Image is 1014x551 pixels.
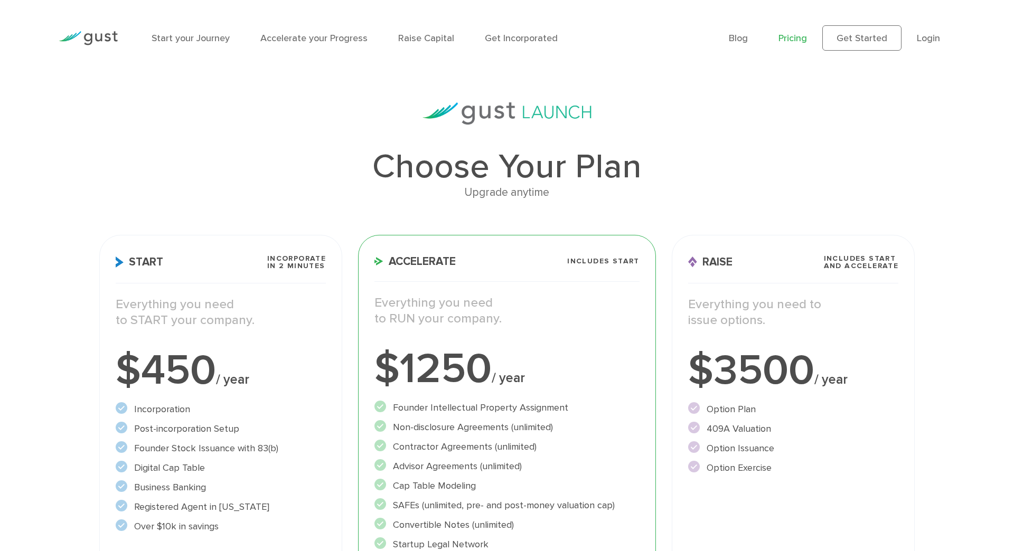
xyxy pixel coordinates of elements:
[116,461,326,475] li: Digital Cap Table
[688,297,898,328] p: Everything you need to issue options.
[59,31,118,45] img: Gust Logo
[116,297,326,328] p: Everything you need to START your company.
[267,255,326,270] span: Incorporate in 2 Minutes
[116,422,326,436] li: Post-incorporation Setup
[688,422,898,436] li: 409A Valuation
[374,518,640,532] li: Convertible Notes (unlimited)
[485,33,558,44] a: Get Incorporated
[822,25,902,51] a: Get Started
[422,102,591,125] img: gust-launch-logos.svg
[99,184,915,202] div: Upgrade anytime
[688,402,898,416] li: Option Plan
[778,33,807,44] a: Pricing
[116,441,326,455] li: Founder Stock Issuance with 83(b)
[116,256,124,268] img: Start Icon X2
[374,348,640,390] div: $1250
[374,257,383,265] img: Accelerate Icon
[260,33,368,44] a: Accelerate your Progress
[116,256,163,268] span: Start
[374,498,640,512] li: SAFEs (unlimited, pre- and post-money valuation cap)
[116,500,326,514] li: Registered Agent in [US_STATE]
[116,402,326,416] li: Incorporation
[116,519,326,534] li: Over $10k in savings
[688,256,733,268] span: Raise
[917,33,940,44] a: Login
[688,349,898,392] div: $3500
[216,372,249,387] span: / year
[814,372,848,387] span: / year
[688,256,697,268] img: Raise Icon
[492,370,525,386] span: / year
[116,349,326,392] div: $450
[116,480,326,495] li: Business Banking
[688,461,898,475] li: Option Exercise
[374,256,456,267] span: Accelerate
[152,33,230,44] a: Start your Journey
[688,441,898,455] li: Option Issuance
[374,401,640,415] li: Founder Intellectual Property Assignment
[567,258,640,265] span: Includes START
[398,33,454,44] a: Raise Capital
[99,150,915,184] h1: Choose Your Plan
[374,295,640,327] p: Everything you need to RUN your company.
[374,459,640,473] li: Advisor Agreements (unlimited)
[729,33,748,44] a: Blog
[374,440,640,454] li: Contractor Agreements (unlimited)
[374,479,640,493] li: Cap Table Modeling
[374,420,640,434] li: Non-disclosure Agreements (unlimited)
[824,255,899,270] span: Includes START and ACCELERATE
